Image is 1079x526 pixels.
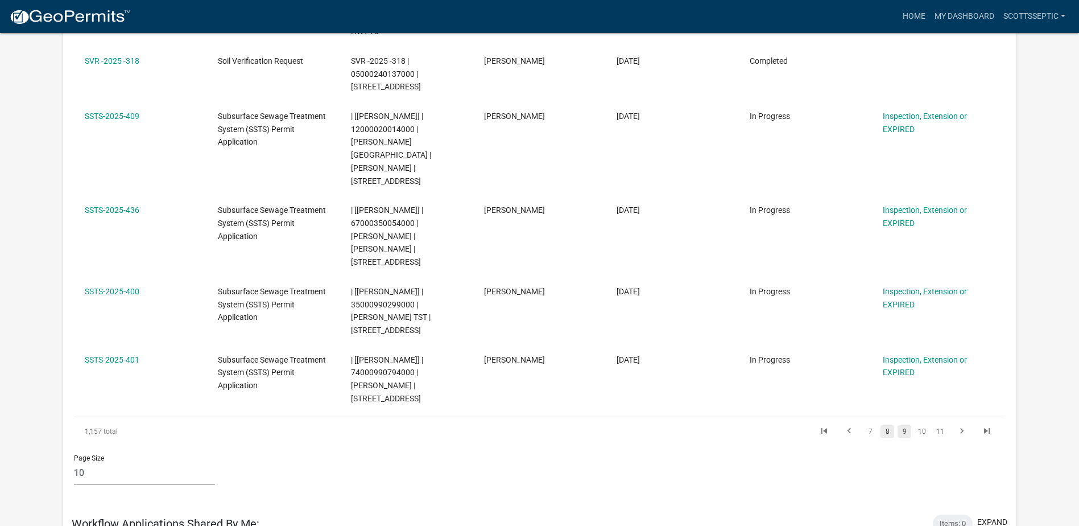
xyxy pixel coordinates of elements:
[218,112,326,147] span: Subsurface Sewage Treatment System (SSTS) Permit Application
[218,287,326,322] span: Subsurface Sewage Treatment System (SSTS) Permit Application
[750,206,790,215] span: In Progress
[85,112,139,121] a: SSTS-2025-409
[883,206,967,228] a: Inspection, Extension or EXPIRED
[838,425,860,438] a: go to previous page
[351,287,431,335] span: | [Elizabeth Plaster] | 35000990299000 | WILSON TST | 30445 HIGH VIEW RD
[750,287,790,296] span: In Progress
[351,112,431,186] span: | [Alexis Newark] | 12000020014000 | LAREN V LUBITZ | JANICE M LUBITZ | 51628 CO HWY 53
[351,206,423,266] span: | [Alexis Newark] | 67000350054000 | ETHAN A YUNGBAUER | STEPHANIE YUNGBAUER | 308 SPAGHETTI RD S
[484,56,545,65] span: Scott M Ellingson
[74,417,258,446] div: 1,157 total
[933,425,948,438] a: 11
[85,206,139,215] a: SSTS-2025-436
[913,422,931,441] li: page 10
[931,422,949,441] li: page 11
[896,422,913,441] li: page 9
[351,355,423,403] span: | [Elizabeth Plaster] | 74000990794000 | MYLES D CURTIS | 415 2ND ST E
[976,425,998,438] a: go to last page
[879,422,896,441] li: page 8
[915,425,929,438] a: 10
[898,425,911,438] a: 9
[883,287,967,309] a: Inspection, Extension or EXPIRED
[880,425,894,438] a: 8
[617,206,640,215] span: 09/10/2025
[484,355,545,364] span: Scott M Ellingson
[85,355,139,364] a: SSTS-2025-401
[750,112,790,121] span: In Progress
[863,425,877,438] a: 7
[218,206,326,241] span: Subsurface Sewage Treatment System (SSTS) Permit Application
[750,355,790,364] span: In Progress
[484,287,545,296] span: Scott M Ellingson
[883,112,967,134] a: Inspection, Extension or EXPIRED
[484,112,545,121] span: Scott M Ellingson
[862,422,879,441] li: page 7
[351,56,421,92] span: SVR -2025 -318 | 05000240137000 | 36262 CO HWY 75
[617,355,640,364] span: 09/10/2025
[898,6,930,27] a: Home
[617,287,640,296] span: 09/10/2025
[218,56,303,65] span: Soil Verification Request
[750,56,788,65] span: Completed
[484,206,545,215] span: Scott M Ellingson
[218,355,326,391] span: Subsurface Sewage Treatment System (SSTS) Permit Application
[85,56,139,65] a: SVR -2025 -318
[813,425,835,438] a: go to first page
[617,56,640,65] span: 09/11/2025
[930,6,999,27] a: My Dashboard
[85,287,139,296] a: SSTS-2025-400
[617,112,640,121] span: 09/11/2025
[999,6,1070,27] a: scottsseptic
[883,355,967,377] a: Inspection, Extension or EXPIRED
[951,425,973,438] a: go to next page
